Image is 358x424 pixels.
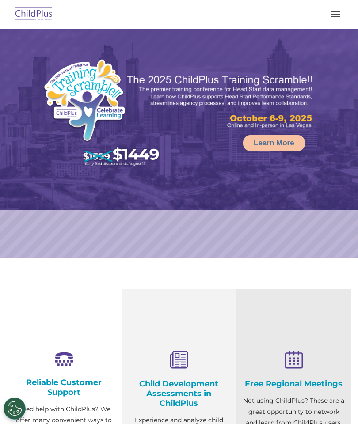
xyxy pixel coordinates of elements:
button: Cookies Settings [4,397,26,420]
img: ChildPlus by Procare Solutions [13,4,55,25]
h4: Child Development Assessments in ChildPlus [128,379,230,408]
a: Learn More [243,135,305,151]
h4: Reliable Customer Support [13,378,115,397]
h4: Free Regional Meetings [243,379,345,389]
